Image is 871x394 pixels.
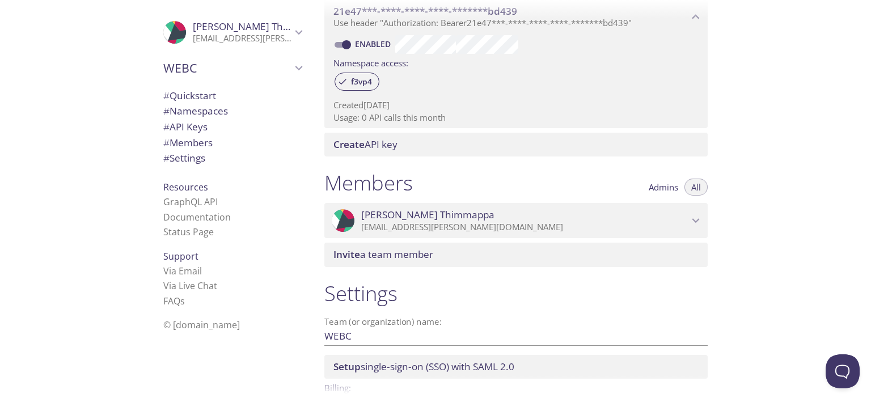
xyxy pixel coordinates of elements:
[154,53,311,83] div: WEBC
[163,279,217,292] a: Via Live Chat
[163,211,231,223] a: Documentation
[353,39,395,49] a: Enabled
[642,179,685,196] button: Admins
[333,360,361,373] span: Setup
[361,222,688,233] p: [EMAIL_ADDRESS][PERSON_NAME][DOMAIN_NAME]
[324,355,708,379] div: Setup SSO
[361,209,494,221] span: [PERSON_NAME] Thimmappa
[163,196,218,208] a: GraphQL API
[154,119,311,135] div: API Keys
[163,104,228,117] span: Namespaces
[193,20,326,33] span: [PERSON_NAME] Thimmappa
[333,99,699,111] p: Created [DATE]
[333,248,433,261] span: a team member
[333,138,398,151] span: API key
[324,243,708,266] div: Invite a team member
[324,317,442,326] label: Team (or organization) name:
[324,281,708,306] h1: Settings
[333,138,365,151] span: Create
[163,250,198,262] span: Support
[324,203,708,238] div: Megha Thimmappa
[163,295,185,307] a: FAQ
[324,170,413,196] h1: Members
[163,89,216,102] span: Quickstart
[163,181,208,193] span: Resources
[324,133,708,156] div: Create API Key
[333,112,699,124] p: Usage: 0 API calls this month
[163,136,213,149] span: Members
[154,88,311,104] div: Quickstart
[344,77,379,87] span: f3vp4
[684,179,708,196] button: All
[163,151,170,164] span: #
[163,104,170,117] span: #
[154,103,311,119] div: Namespaces
[333,248,360,261] span: Invite
[163,60,291,76] span: WEBC
[826,354,860,388] iframe: Help Scout Beacon - Open
[333,360,514,373] span: single-sign-on (SSO) with SAML 2.0
[163,226,214,238] a: Status Page
[163,151,205,164] span: Settings
[335,73,379,91] div: f3vp4
[163,120,208,133] span: API Keys
[193,33,291,44] p: [EMAIL_ADDRESS][PERSON_NAME][DOMAIN_NAME]
[154,135,311,151] div: Members
[163,120,170,133] span: #
[154,14,311,51] div: Megha Thimmappa
[180,295,185,307] span: s
[163,319,240,331] span: © [DOMAIN_NAME]
[333,54,408,70] label: Namespace access:
[163,89,170,102] span: #
[163,136,170,149] span: #
[163,265,202,277] a: Via Email
[154,150,311,166] div: Team Settings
